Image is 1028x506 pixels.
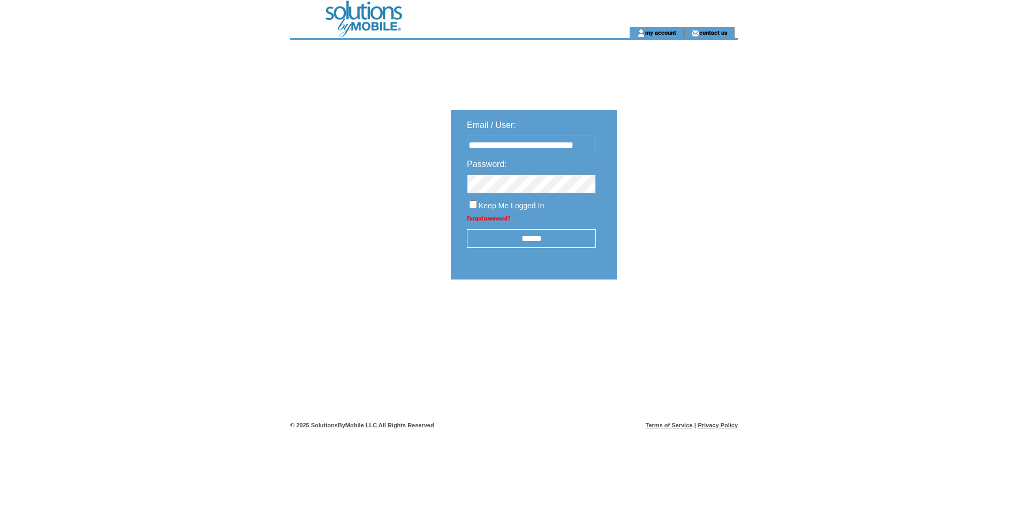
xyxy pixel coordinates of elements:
[479,201,544,210] span: Keep Me Logged In
[699,29,728,36] a: contact us
[648,306,701,320] img: transparent.png;jsessionid=6820746C12095EBB70D2154AD6F42821
[290,422,434,428] span: © 2025 SolutionsByMobile LLC All Rights Reserved
[698,422,738,428] a: Privacy Policy
[467,120,516,130] span: Email / User:
[637,29,645,37] img: account_icon.gif;jsessionid=6820746C12095EBB70D2154AD6F42821
[467,160,507,169] span: Password:
[646,422,693,428] a: Terms of Service
[694,422,696,428] span: |
[645,29,676,36] a: my account
[691,29,699,37] img: contact_us_icon.gif;jsessionid=6820746C12095EBB70D2154AD6F42821
[467,215,510,221] a: Forgot password?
